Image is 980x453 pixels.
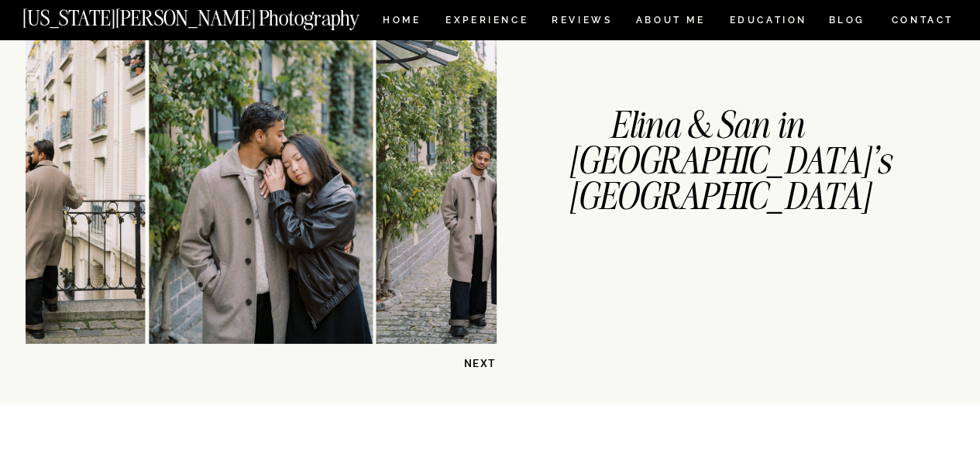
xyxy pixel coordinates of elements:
h1: Elina & San in [GEOGRAPHIC_DATA]'s [GEOGRAPHIC_DATA] [569,108,845,211]
a: [US_STATE][PERSON_NAME] Photography [22,8,411,21]
a: BLOG [828,15,865,29]
a: REVIEWS [552,15,610,29]
a: Experience [445,15,527,29]
a: CONTACT [890,12,954,29]
a: ABOUT ME [635,15,706,29]
p: NEXT [417,356,497,371]
a: EDUCATION [727,15,809,29]
a: HOME [380,15,424,29]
